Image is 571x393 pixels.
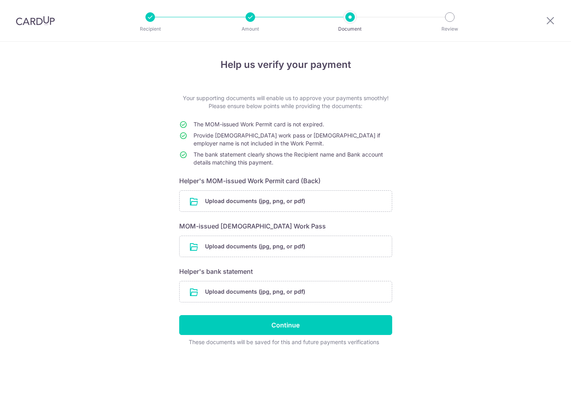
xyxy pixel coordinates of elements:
[179,94,392,110] p: Your supporting documents will enable us to approve your payments smoothly! Please ensure below p...
[179,176,392,186] h6: Helper's MOM-issued Work Permit card (Back)
[179,338,389,346] div: These documents will be saved for this and future payments verifications
[179,267,392,276] h6: Helper's bank statement
[121,25,180,33] p: Recipient
[179,190,392,212] div: Upload documents (jpg, png, or pdf)
[522,369,563,389] iframe: 打开一个小组件，您可以在其中找到更多信息
[194,132,380,147] span: Provide [DEMOGRAPHIC_DATA] work pass or [DEMOGRAPHIC_DATA] if employer name is not included in th...
[194,151,383,166] span: The bank statement clearly shows the Recipient name and Bank account details matching this payment.
[194,121,324,128] span: The MOM-issued Work Permit card is not expired.
[179,281,392,302] div: Upload documents (jpg, png, or pdf)
[179,221,392,231] h6: MOM-issued [DEMOGRAPHIC_DATA] Work Pass
[16,16,55,25] img: CardUp
[179,236,392,257] div: Upload documents (jpg, png, or pdf)
[179,315,392,335] input: Continue
[321,25,379,33] p: Document
[179,58,392,72] h4: Help us verify your payment
[221,25,280,33] p: Amount
[420,25,479,33] p: Review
